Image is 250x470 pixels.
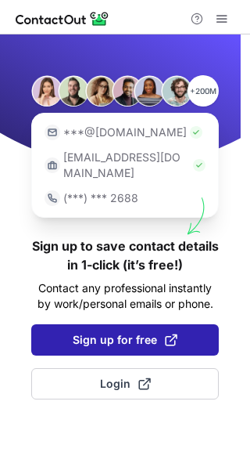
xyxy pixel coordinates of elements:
img: Check Icon [193,159,205,172]
button: Login [31,368,219,399]
p: ***@[DOMAIN_NAME] [63,125,187,140]
img: Person #4 [112,75,143,107]
img: Check Icon [190,126,202,139]
img: https://contactout.com/extension/app/static/media/login-email-icon.f64bce713bb5cd1896fef81aa7b14a... [45,125,60,140]
img: Person #2 [58,75,89,107]
span: Sign up for free [73,332,177,348]
p: +200M [187,75,219,107]
h1: Sign up to save contact details in 1-click (it’s free!) [31,237,219,274]
img: https://contactout.com/extension/app/static/media/login-phone-icon.bacfcb865e29de816d437549d7f4cb... [45,190,60,206]
img: Person #3 [85,75,116,107]
p: [EMAIL_ADDRESS][DOMAIN_NAME] [63,150,190,181]
img: Person #1 [31,75,62,107]
p: Contact any professional instantly by work/personal emails or phone. [31,280,219,312]
img: Person #5 [134,75,165,107]
img: https://contactout.com/extension/app/static/media/login-work-icon.638a5007170bc45168077fde17b29a1... [45,157,60,173]
img: ContactOut v5.3.10 [16,9,109,28]
button: Sign up for free [31,324,219,356]
span: Login [100,376,151,392]
img: Person #6 [161,75,192,107]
